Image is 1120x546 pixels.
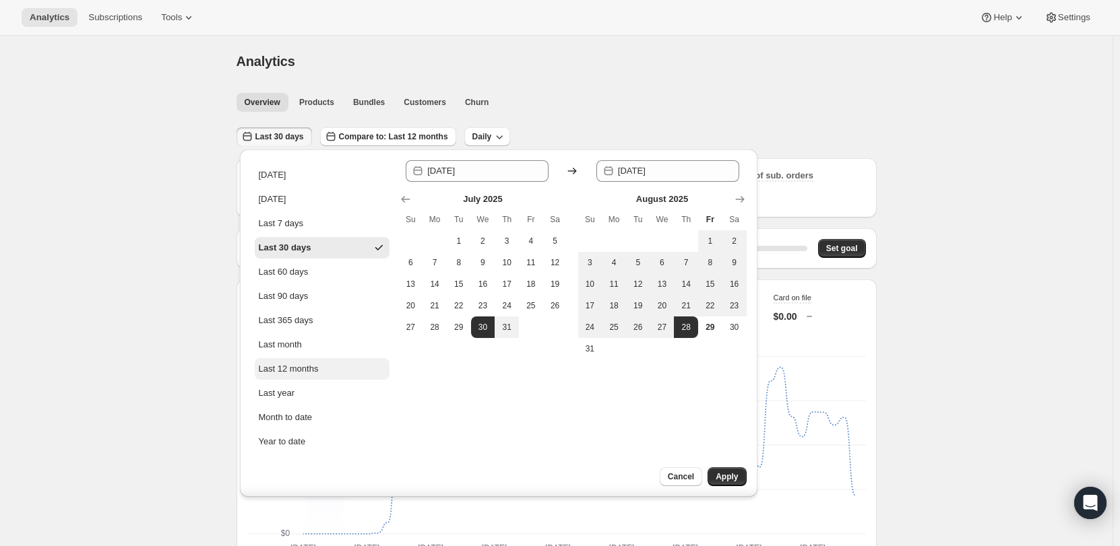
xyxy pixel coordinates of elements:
[626,209,650,230] th: Tuesday
[476,300,490,311] span: 23
[631,279,645,289] span: 12
[255,407,390,428] button: Month to date
[631,322,645,333] span: 26
[722,209,747,230] th: Saturday
[656,300,669,311] span: 20
[404,97,446,108] span: Customers
[255,285,390,307] button: Last 90 days
[255,310,390,331] button: Last 365 days
[704,236,717,246] span: 1
[1058,12,1090,23] span: Settings
[650,295,675,316] button: Wednesday August 20 2025
[704,322,717,333] span: 29
[543,230,567,252] button: Saturday July 5 2025
[259,386,294,400] div: Last year
[299,97,334,108] span: Products
[679,322,693,333] span: 28
[650,252,675,273] button: Wednesday August 6 2025
[543,295,567,316] button: Saturday July 26 2025
[728,322,741,333] span: 30
[353,97,385,108] span: Bundles
[399,209,423,230] th: Sunday
[602,273,626,295] button: Monday August 11 2025
[708,467,746,486] button: Apply
[280,528,290,538] text: $0
[549,257,562,268] span: 12
[259,168,286,182] div: [DATE]
[524,214,538,225] span: Fr
[259,193,286,206] div: [DATE]
[255,261,390,283] button: Last 60 days
[320,127,456,146] button: Compare to: Last 12 months
[549,279,562,289] span: 19
[728,236,741,246] span: 2
[259,265,309,279] div: Last 60 days
[524,257,538,268] span: 11
[464,127,511,146] button: Daily
[476,322,490,333] span: 30
[578,209,602,230] th: Sunday
[255,237,390,259] button: Last 30 days
[428,257,441,268] span: 7
[404,257,418,268] span: 6
[428,214,441,225] span: Mo
[495,230,519,252] button: Thursday July 3 2025
[698,230,722,252] button: Friday August 1 2025
[543,252,567,273] button: Saturday July 12 2025
[452,214,466,225] span: Tu
[826,243,858,254] span: Set goal
[399,316,423,338] button: Sunday July 27 2025
[543,209,567,230] th: Saturday
[584,322,597,333] span: 24
[30,12,69,23] span: Analytics
[679,279,693,289] span: 14
[428,279,441,289] span: 14
[698,273,722,295] button: Friday August 15 2025
[339,131,448,142] span: Compare to: Last 12 months
[88,12,142,23] span: Subscriptions
[259,289,309,303] div: Last 90 days
[519,273,543,295] button: Friday July 18 2025
[656,214,669,225] span: We
[396,190,415,209] button: Show previous month, June 2025
[447,252,471,273] button: Tuesday July 8 2025
[674,209,698,230] th: Thursday
[578,295,602,316] button: Sunday August 17 2025
[602,209,626,230] th: Monday
[495,209,519,230] th: Thursday
[972,8,1033,27] button: Help
[237,54,295,69] span: Analytics
[578,273,602,295] button: Sunday August 10 2025
[524,300,538,311] span: 25
[722,230,747,252] button: Saturday August 2 2025
[679,257,693,268] span: 7
[423,273,447,295] button: Monday July 14 2025
[500,214,514,225] span: Th
[452,279,466,289] span: 15
[650,273,675,295] button: Wednesday August 13 2025
[704,257,717,268] span: 8
[674,316,698,338] button: End of range Thursday August 28 2025
[476,214,490,225] span: We
[447,316,471,338] button: Tuesday July 29 2025
[607,300,621,311] span: 18
[578,316,602,338] button: Sunday August 24 2025
[698,295,722,316] button: Friday August 22 2025
[650,209,675,230] th: Wednesday
[476,257,490,268] span: 9
[495,252,519,273] button: Thursday July 10 2025
[549,300,562,311] span: 26
[660,467,702,486] button: Cancel
[259,241,311,254] div: Last 30 days
[722,316,747,338] button: Saturday August 30 2025
[728,257,741,268] span: 9
[471,209,495,230] th: Wednesday
[399,273,423,295] button: Sunday July 13 2025
[447,209,471,230] th: Tuesday
[519,295,543,316] button: Friday July 25 2025
[255,213,390,234] button: Last 7 days
[1036,8,1098,27] button: Settings
[774,310,797,323] p: $0.00
[447,230,471,252] button: Tuesday July 1 2025
[255,189,390,210] button: [DATE]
